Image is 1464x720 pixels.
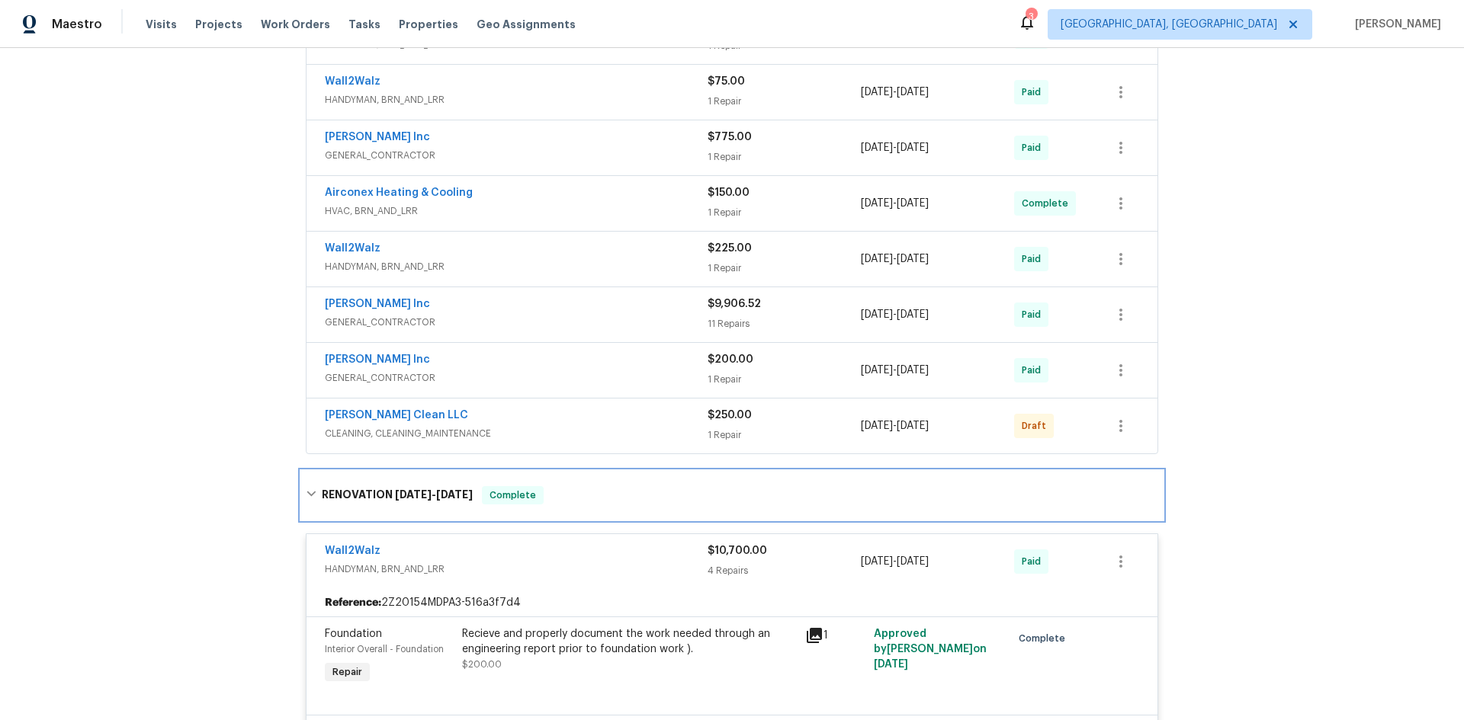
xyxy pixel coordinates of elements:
[395,489,473,500] span: -
[897,421,929,431] span: [DATE]
[325,426,708,441] span: CLEANING, CLEANING_MAINTENANCE
[325,595,381,610] b: Reference:
[897,254,929,264] span: [DATE]
[708,354,753,365] span: $200.00
[708,316,861,331] div: 11 Repairs
[861,85,929,100] span: -
[708,187,750,198] span: $150.00
[861,142,893,153] span: [DATE]
[861,418,929,434] span: -
[708,261,861,276] div: 1 Repair
[325,187,473,198] a: Airconex Heating & Cooling
[874,629,987,670] span: Approved by [PERSON_NAME] on
[708,410,752,421] span: $250.00
[861,309,893,320] span: [DATE]
[708,132,752,142] span: $775.00
[897,556,929,567] span: [DATE]
[861,556,893,567] span: [DATE]
[325,203,708,219] span: HVAC, BRN_AND_LRR
[325,562,708,577] span: HANDYMAN, BRN_AND_LRR
[325,315,708,330] span: GENERAL_CONTRACTOR
[897,365,929,376] span: [DATE]
[1022,140,1047,155] span: Paid
[861,140,929,155] span: -
[483,488,542,503] span: Complete
[861,251,929,267] span: -
[436,489,473,500] span: [DATE]
[325,92,708,107] span: HANDYMAN, BRN_AND_LRR
[708,427,861,443] div: 1 Repair
[1022,307,1047,322] span: Paid
[325,645,444,654] span: Interior Overall - Foundation
[146,17,177,32] span: Visits
[897,87,929,98] span: [DATE]
[708,149,861,165] div: 1 Repair
[861,421,893,431] span: [DATE]
[1022,418,1052,434] span: Draft
[325,132,430,142] a: [PERSON_NAME] Inc
[861,196,929,211] span: -
[52,17,102,32] span: Maestro
[325,148,708,163] span: GENERAL_CONTRACTOR
[708,205,861,220] div: 1 Repair
[301,471,1163,520] div: RENOVATION [DATE]-[DATE]Complete
[897,309,929,320] span: [DATE]
[325,370,708,386] span: GENERAL_CONTRACTOR
[1061,17,1277,32] span: [GEOGRAPHIC_DATA], [GEOGRAPHIC_DATA]
[322,486,473,504] h6: RENOVATION
[1019,631,1071,646] span: Complete
[861,254,893,264] span: [DATE]
[307,589,1157,616] div: 2Z20154MDPA3-516a3f7d4
[477,17,576,32] span: Geo Assignments
[325,299,430,309] a: [PERSON_NAME] Inc
[348,19,380,30] span: Tasks
[1026,9,1036,24] div: 3
[195,17,242,32] span: Projects
[462,626,796,657] div: Recieve and properly document the work needed through an engineering report prior to foundation w...
[708,299,761,309] span: $9,906.52
[395,489,432,500] span: [DATE]
[861,198,893,209] span: [DATE]
[708,94,861,109] div: 1 Repair
[1022,85,1047,100] span: Paid
[708,563,861,578] div: 4 Repairs
[708,243,752,254] span: $225.00
[1022,554,1047,569] span: Paid
[861,365,893,376] span: [DATE]
[325,410,468,421] a: [PERSON_NAME] Clean LLC
[325,354,430,365] a: [PERSON_NAME] Inc
[325,259,708,274] span: HANDYMAN, BRN_AND_LRR
[897,198,929,209] span: [DATE]
[1022,363,1047,378] span: Paid
[861,87,893,98] span: [DATE]
[708,546,767,556] span: $10,700.00
[462,660,502,669] span: $200.00
[325,546,380,556] a: Wall2Walz
[325,76,380,87] a: Wall2Walz
[399,17,458,32] span: Properties
[261,17,330,32] span: Work Orders
[861,307,929,322] span: -
[708,372,861,387] div: 1 Repair
[1022,251,1047,267] span: Paid
[805,626,865,645] div: 1
[874,659,908,670] span: [DATE]
[325,629,382,639] span: Foundation
[326,664,368,680] span: Repair
[861,554,929,569] span: -
[861,363,929,378] span: -
[1022,196,1074,211] span: Complete
[1349,17,1441,32] span: [PERSON_NAME]
[325,243,380,254] a: Wall2Walz
[897,142,929,153] span: [DATE]
[708,76,745,87] span: $75.00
